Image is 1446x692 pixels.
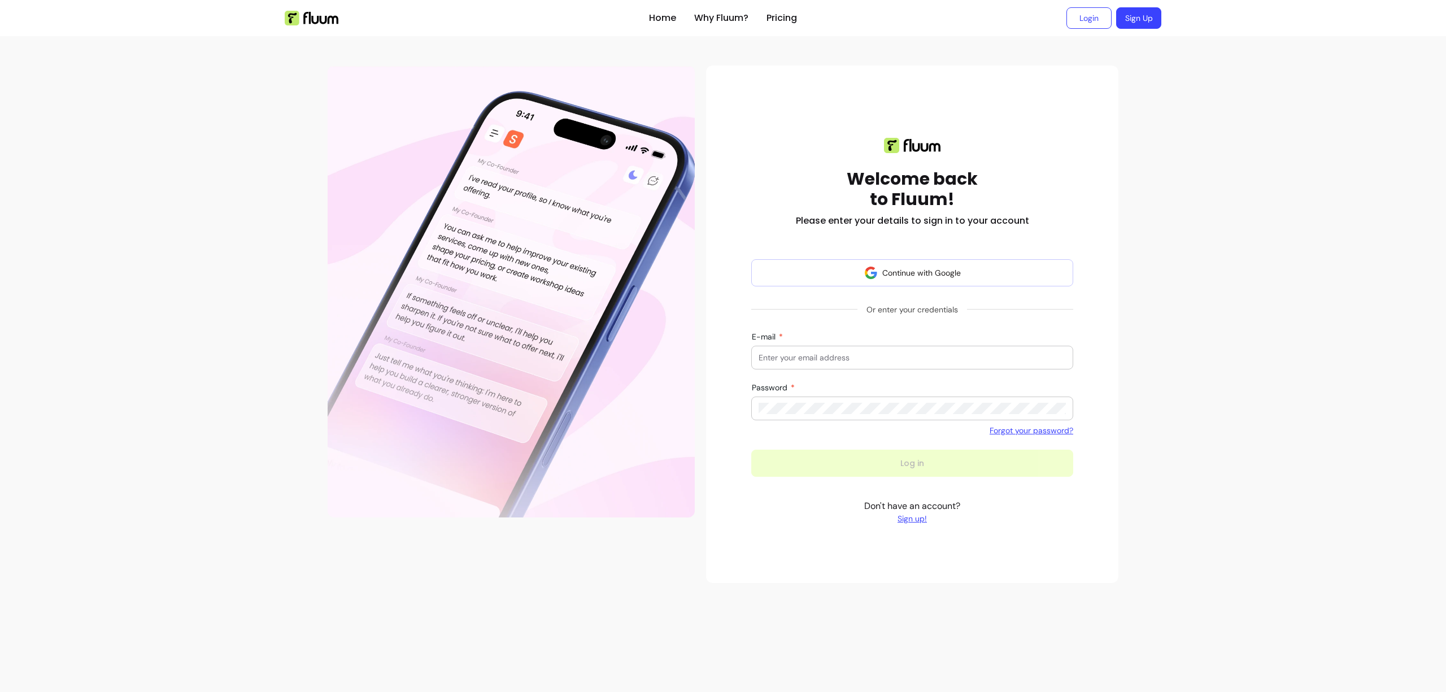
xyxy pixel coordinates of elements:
[649,11,676,25] a: Home
[864,499,960,524] p: Don't have an account?
[751,259,1073,286] button: Continue with Google
[1066,7,1112,29] a: Login
[759,352,1066,363] input: E-mail
[847,169,978,210] h1: Welcome back to Fluum!
[990,425,1073,436] a: Forgot your password?
[328,66,695,517] div: Illustration of Fluum AI Co-Founder on a smartphone, showing AI chat guidance that helps freelanc...
[766,11,797,25] a: Pricing
[752,382,790,393] span: Password
[1116,7,1161,29] a: Sign Up
[864,513,960,524] a: Sign up!
[759,403,1066,414] input: Password
[285,11,338,25] img: Fluum Logo
[752,332,778,342] span: E-mail
[694,11,748,25] a: Why Fluum?
[864,266,878,280] img: avatar
[857,299,967,320] span: Or enter your credentials
[884,138,940,153] img: Fluum logo
[796,214,1029,228] h2: Please enter your details to sign in to your account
